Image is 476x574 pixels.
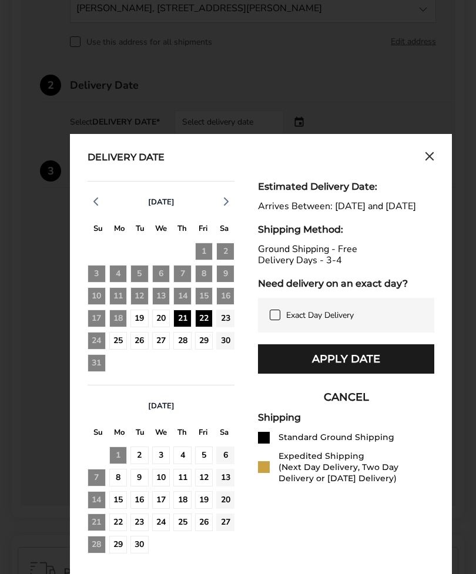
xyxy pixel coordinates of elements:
[193,221,214,239] div: F
[129,221,150,239] div: T
[258,344,434,374] button: Apply Date
[193,425,214,443] div: F
[129,425,150,443] div: T
[258,201,434,212] div: Arrives Between: [DATE] and [DATE]
[109,425,130,443] div: M
[279,451,434,484] div: Expedited Shipping (Next Day Delivery, Two Day Delivery or [DATE] Delivery)
[148,197,175,207] span: [DATE]
[213,425,234,443] div: S
[258,224,434,235] div: Shipping Method:
[279,432,394,443] div: Standard Ground Shipping
[258,244,434,266] div: Ground Shipping - Free Delivery Days - 3-4
[143,197,179,207] button: [DATE]
[150,425,172,443] div: W
[148,401,175,411] span: [DATE]
[172,221,193,239] div: T
[258,382,434,412] button: CANCEL
[88,152,165,165] div: Delivery Date
[172,425,193,443] div: T
[258,412,434,423] div: Shipping
[258,278,434,289] div: Need delivery on an exact day?
[286,310,354,321] span: Exact Day Delivery
[109,221,130,239] div: M
[88,425,109,443] div: S
[213,221,234,239] div: S
[425,152,434,165] button: Close calendar
[150,221,172,239] div: W
[88,221,109,239] div: S
[143,401,179,411] button: [DATE]
[258,181,434,192] div: Estimated Delivery Date:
